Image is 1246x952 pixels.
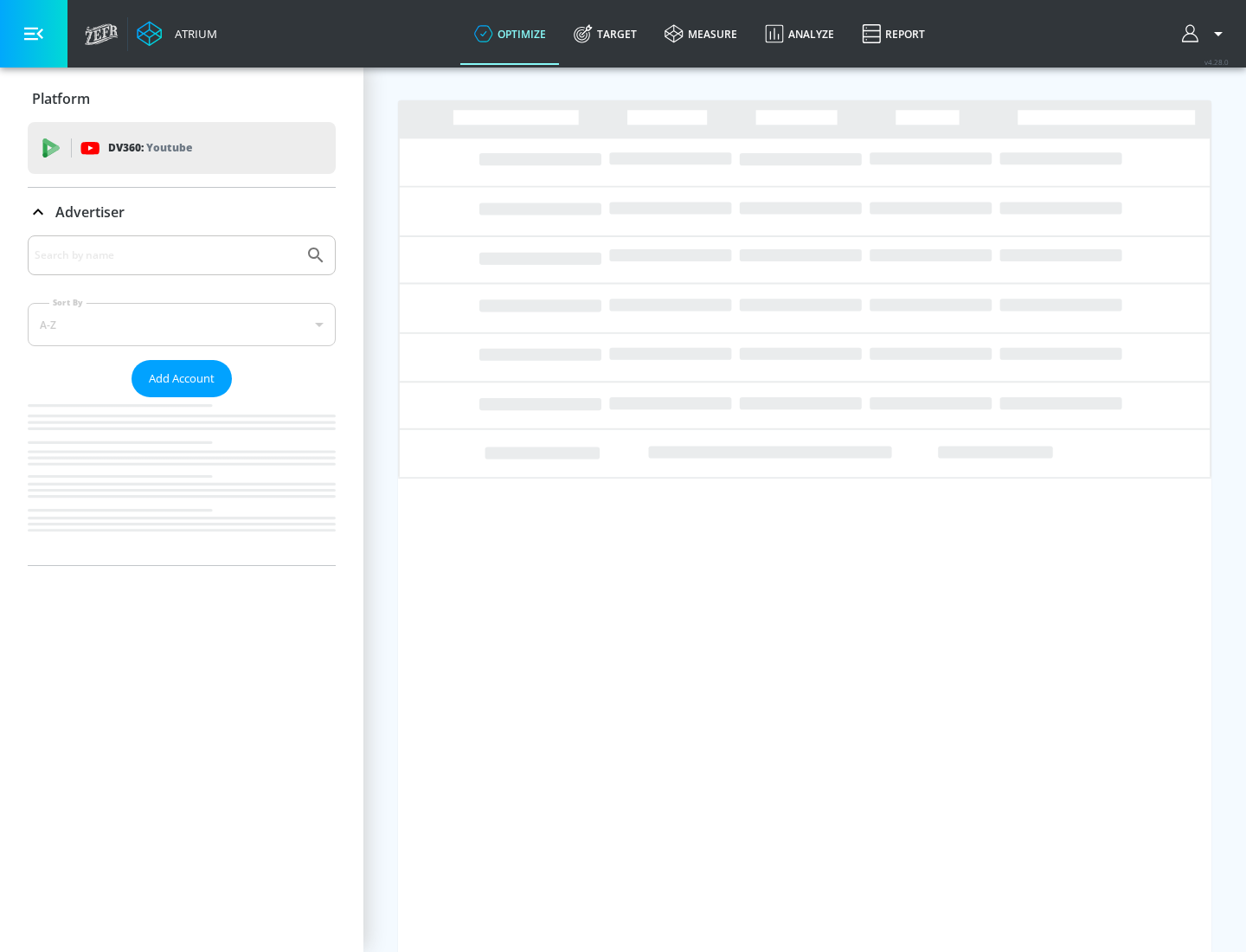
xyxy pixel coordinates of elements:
input: Search by name [35,244,297,267]
a: Atrium [137,21,217,47]
a: measure [651,3,751,65]
a: Analyze [751,3,848,65]
p: Platform [32,89,90,108]
a: optimize [460,3,560,65]
div: Atrium [168,26,217,42]
div: DV360: Youtube [28,122,336,174]
a: Report [848,3,939,65]
p: DV360: [108,138,192,158]
p: Advertiser [55,203,125,222]
div: Advertiser [28,188,336,236]
span: v 4.28.0 [1204,57,1229,67]
div: A-Z [28,303,336,346]
div: Platform [28,74,336,123]
nav: list of Advertiser [28,397,336,565]
div: Advertiser [28,235,336,565]
span: Add Account [149,369,215,389]
a: Target [560,3,651,65]
p: Youtube [146,138,192,157]
button: Add Account [132,360,232,397]
label: Sort By [49,297,87,308]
